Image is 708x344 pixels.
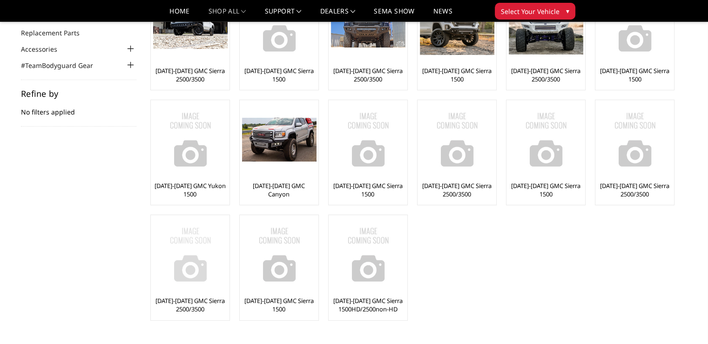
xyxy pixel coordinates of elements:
a: [DATE]-[DATE] GMC Sierra 2500/3500 [331,67,405,83]
a: [DATE]-[DATE] GMC Canyon [242,182,316,198]
span: ▾ [566,6,569,16]
a: [DATE]-[DATE] GMC Sierra 1500 [598,67,672,83]
a: [DATE]-[DATE] GMC Sierra 1500 [420,67,494,83]
a: [DATE]-[DATE] GMC Yukon 1500 [153,182,227,198]
a: Accessories [21,44,69,54]
a: [DATE]-[DATE] GMC Sierra 1500 [331,182,405,198]
a: SEMA Show [374,8,414,21]
a: Dealers [320,8,356,21]
a: Home [169,8,189,21]
a: [DATE]-[DATE] GMC Sierra 1500 [242,297,316,313]
a: [DATE]-[DATE] GMC Sierra 1500 [509,182,583,198]
a: Support [265,8,302,21]
a: No Image [153,102,227,177]
a: shop all [209,8,246,21]
img: No Image [242,217,317,292]
span: Select Your Vehicle [501,7,560,16]
img: No Image [598,102,672,177]
button: Select Your Vehicle [495,3,575,20]
a: [DATE]-[DATE] GMC Sierra 2500/3500 [598,182,672,198]
img: No Image [331,217,405,292]
h5: Refine by [21,89,136,98]
img: No Image [509,102,583,177]
img: No Image [153,217,228,292]
a: #TeamBodyguard Gear [21,61,105,70]
img: No Image [420,102,494,177]
img: No Image [153,102,228,177]
iframe: Chat Widget [661,299,708,344]
a: [DATE]-[DATE] GMC Sierra 2500/3500 [153,67,227,83]
img: No Image [331,102,405,177]
a: [DATE]-[DATE] GMC Sierra 2500/3500 [420,182,494,198]
div: No filters applied [21,89,136,127]
a: News [433,8,452,21]
a: No Image [153,217,227,292]
a: [DATE]-[DATE] GMC Sierra 1500 [242,67,316,83]
a: [DATE]-[DATE] GMC Sierra 1500HD/2500non-HD [331,297,405,313]
a: Replacement Parts [21,28,91,38]
a: [DATE]-[DATE] GMC Sierra 2500/3500 [153,297,227,313]
a: No Image [242,217,316,292]
a: [DATE]-[DATE] GMC Sierra 2500/3500 [509,67,583,83]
